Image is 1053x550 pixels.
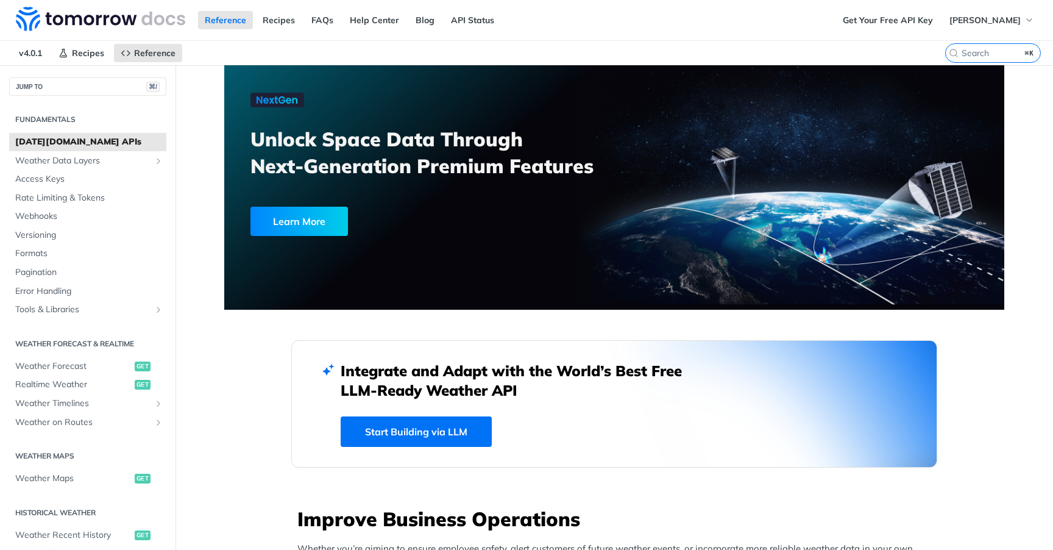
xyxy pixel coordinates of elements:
button: Show subpages for Tools & Libraries [154,305,163,315]
span: Error Handling [15,285,163,298]
h2: Weather Forecast & realtime [9,338,166,349]
span: Webhooks [15,210,163,223]
a: API Status [444,11,501,29]
span: Rate Limiting & Tokens [15,192,163,204]
a: Help Center [343,11,406,29]
span: get [135,362,151,371]
a: Weather Data LayersShow subpages for Weather Data Layers [9,152,166,170]
a: Get Your Free API Key [836,11,940,29]
a: Start Building via LLM [341,416,492,447]
a: Weather Mapsget [9,470,166,488]
span: get [135,380,151,390]
a: Formats [9,245,166,263]
a: Error Handling [9,282,166,301]
a: Pagination [9,263,166,282]
a: Blog [409,11,441,29]
div: Learn More [250,207,348,236]
kbd: ⌘K [1022,47,1037,59]
span: Recipes [72,48,104,59]
button: Show subpages for Weather on Routes [154,418,163,427]
span: Formats [15,248,163,260]
img: NextGen [250,93,304,107]
span: Weather Timelines [15,398,151,410]
img: Tomorrow.io Weather API Docs [16,7,185,31]
span: Weather Recent History [15,529,132,541]
svg: Search [949,48,959,58]
button: [PERSON_NAME] [943,11,1041,29]
a: Access Keys [9,170,166,188]
button: JUMP TO⌘/ [9,77,166,96]
a: Reference [114,44,182,62]
h2: Weather Maps [9,451,166,462]
span: v4.0.1 [12,44,49,62]
span: Access Keys [15,173,163,185]
a: Tools & LibrariesShow subpages for Tools & Libraries [9,301,166,319]
span: get [135,474,151,484]
a: Weather Forecastget [9,357,166,376]
a: Versioning [9,226,166,245]
h3: Improve Business Operations [297,505,937,532]
span: [DATE][DOMAIN_NAME] APIs [15,136,163,148]
span: Tools & Libraries [15,304,151,316]
span: Weather Forecast [15,360,132,373]
span: Weather on Routes [15,416,151,429]
a: Recipes [52,44,111,62]
button: Show subpages for Weather Timelines [154,399,163,409]
a: Recipes [256,11,302,29]
a: FAQs [305,11,340,29]
span: [PERSON_NAME] [949,15,1021,26]
a: Weather Recent Historyget [9,526,166,545]
a: [DATE][DOMAIN_NAME] APIs [9,133,166,151]
span: Pagination [15,266,163,279]
a: Rate Limiting & Tokens [9,189,166,207]
span: Realtime Weather [15,379,132,391]
span: Weather Maps [15,473,132,485]
span: ⌘/ [146,82,160,92]
h2: Fundamentals [9,114,166,125]
a: Weather TimelinesShow subpages for Weather Timelines [9,395,166,413]
h2: Historical Weather [9,507,166,518]
span: Versioning [15,229,163,241]
span: Reference [134,48,175,59]
a: Weather on RoutesShow subpages for Weather on Routes [9,413,166,432]
h3: Unlock Space Data Through Next-Generation Premium Features [250,126,628,179]
span: Weather Data Layers [15,155,151,167]
span: get [135,530,151,540]
a: Reference [198,11,253,29]
a: Learn More [250,207,552,236]
a: Webhooks [9,207,166,226]
button: Show subpages for Weather Data Layers [154,156,163,166]
a: Realtime Weatherget [9,376,166,394]
h2: Integrate and Adapt with the World’s Best Free LLM-Ready Weather API [341,361,700,400]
